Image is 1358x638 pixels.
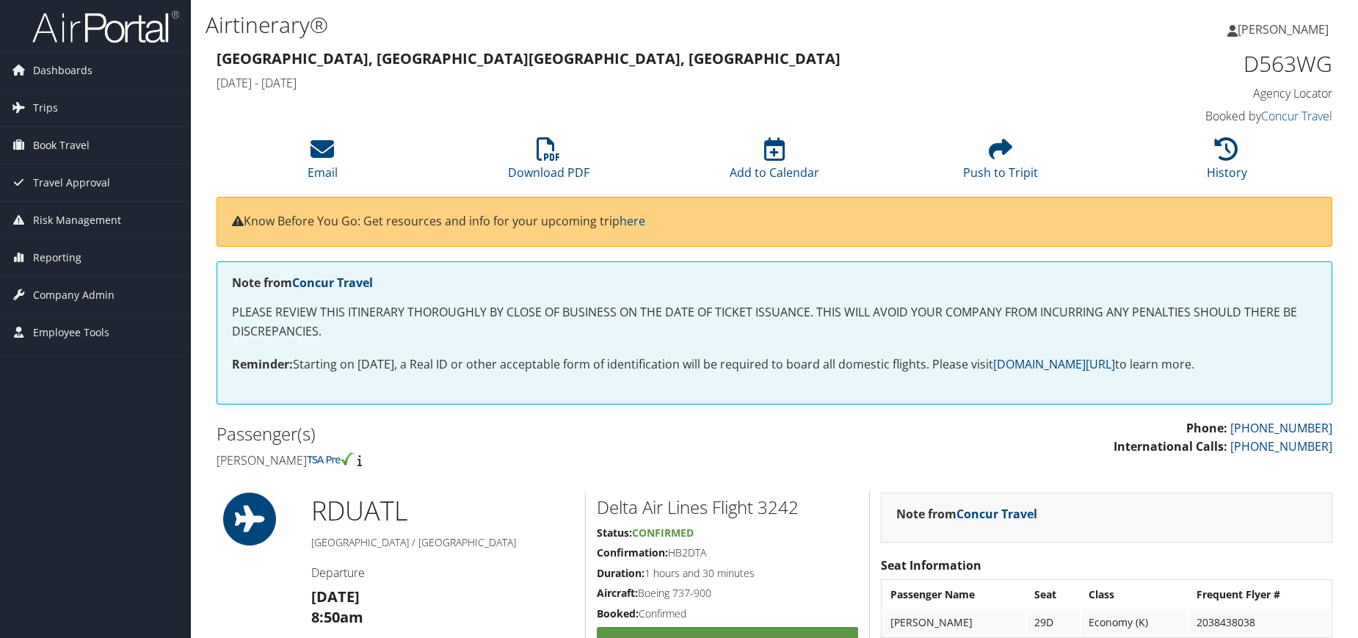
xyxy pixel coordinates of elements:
[1027,581,1080,608] th: Seat
[993,356,1115,372] a: [DOMAIN_NAME][URL]
[881,557,981,573] strong: Seat Information
[33,277,115,313] span: Company Admin
[597,545,668,559] strong: Confirmation:
[217,452,763,468] h4: [PERSON_NAME]
[730,145,819,181] a: Add to Calendar
[597,606,859,621] h5: Confirmed
[620,213,645,229] a: here
[292,275,373,291] a: Concur Travel
[1081,609,1188,636] td: Economy (K)
[1081,581,1188,608] th: Class
[597,586,638,600] strong: Aircraft:
[311,587,360,606] strong: [DATE]
[597,566,644,580] strong: Duration:
[33,314,109,351] span: Employee Tools
[217,421,763,446] h2: Passenger(s)
[1186,420,1227,436] strong: Phone:
[883,581,1025,608] th: Passenger Name
[1207,145,1247,181] a: History
[896,506,1037,522] strong: Note from
[307,452,355,465] img: tsa-precheck.png
[1070,85,1333,101] h4: Agency Locator
[232,355,1317,374] p: Starting on [DATE], a Real ID or other acceptable form of identification will be required to boar...
[597,526,632,540] strong: Status:
[508,145,589,181] a: Download PDF
[1230,438,1332,454] a: [PHONE_NUMBER]
[1114,438,1227,454] strong: International Calls:
[232,303,1317,341] p: PLEASE REVIEW THIS ITINERARY THOROUGHLY BY CLOSE OF BUSINESS ON THE DATE OF TICKET ISSUANCE. THIS...
[1189,581,1330,608] th: Frequent Flyer #
[311,535,574,550] h5: [GEOGRAPHIC_DATA] / [GEOGRAPHIC_DATA]
[632,526,694,540] span: Confirmed
[1261,108,1332,124] a: Concur Travel
[217,75,1048,91] h4: [DATE] - [DATE]
[32,10,179,44] img: airportal-logo.png
[33,52,92,89] span: Dashboards
[597,495,859,520] h2: Delta Air Lines Flight 3242
[217,48,840,68] strong: [GEOGRAPHIC_DATA], [GEOGRAPHIC_DATA] [GEOGRAPHIC_DATA], [GEOGRAPHIC_DATA]
[597,545,859,560] h5: HB2DTA
[1227,7,1343,51] a: [PERSON_NAME]
[33,239,81,276] span: Reporting
[597,566,859,581] h5: 1 hours and 30 minutes
[232,356,293,372] strong: Reminder:
[1070,48,1333,79] h1: D563WG
[1070,108,1333,124] h4: Booked by
[597,606,639,620] strong: Booked:
[311,607,363,627] strong: 8:50am
[232,212,1317,231] p: Know Before You Go: Get resources and info for your upcoming trip
[883,609,1025,636] td: [PERSON_NAME]
[1027,609,1080,636] td: 29D
[33,127,90,164] span: Book Travel
[33,90,58,126] span: Trips
[597,586,859,601] h5: Boeing 737-900
[956,506,1037,522] a: Concur Travel
[963,145,1038,181] a: Push to Tripit
[311,493,574,529] h1: RDU ATL
[1230,420,1332,436] a: [PHONE_NUMBER]
[33,164,110,201] span: Travel Approval
[232,275,373,291] strong: Note from
[311,565,574,581] h4: Departure
[1189,609,1330,636] td: 2038438038
[206,10,964,40] h1: Airtinerary®
[308,145,338,181] a: Email
[1238,21,1329,37] span: [PERSON_NAME]
[33,202,121,239] span: Risk Management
